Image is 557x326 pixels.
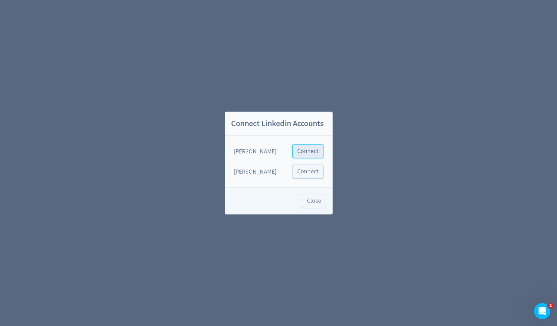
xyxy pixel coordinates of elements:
div: [PERSON_NAME] [234,147,276,156]
span: Connect [297,148,318,154]
button: Close [302,194,326,208]
iframe: Intercom live chat [534,303,550,319]
div: [PERSON_NAME] [234,168,276,176]
h2: Connect Linkedin Accounts [225,112,332,136]
span: Close [307,198,321,204]
button: Connect [292,165,324,179]
span: 2 [548,303,553,308]
span: Connect [297,169,318,175]
button: Connect [292,144,324,158]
